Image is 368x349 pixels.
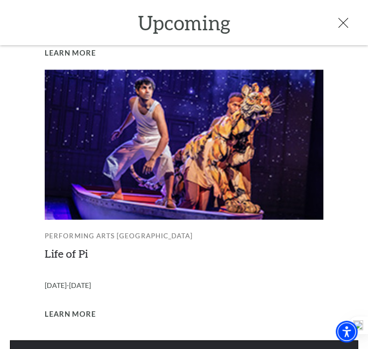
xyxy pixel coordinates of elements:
[45,246,88,260] a: Life of Pi
[45,308,96,320] a: Learn More Life of Pi
[45,308,96,320] span: Learn More
[45,225,323,246] p: Performing Arts [GEOGRAPHIC_DATA]
[336,321,358,343] div: Accessibility Menu
[45,47,96,60] a: Learn More Alice's Adventures in Wonderland
[45,70,323,219] img: Performing Arts Fort Worth
[45,47,96,60] span: Learn More
[45,274,323,297] p: [DATE]-[DATE]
